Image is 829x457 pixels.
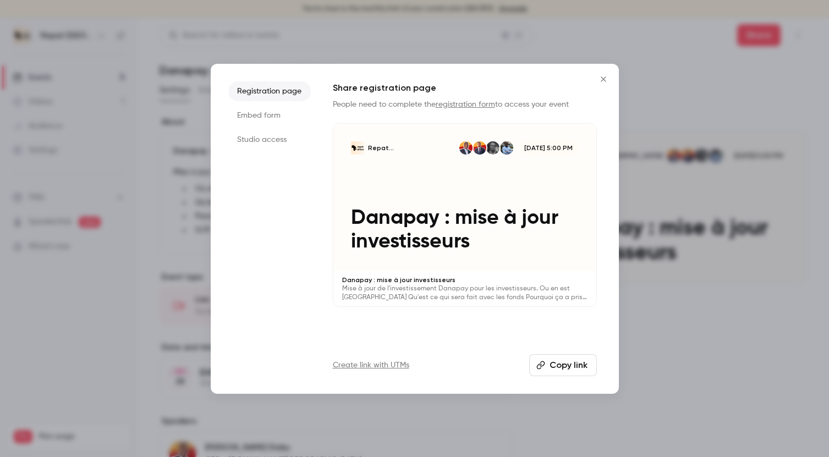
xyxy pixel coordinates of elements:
img: Moussa Dembele [486,141,499,155]
img: Danapay : mise à jour investisseurs [351,141,364,155]
a: Create link with UTMs [333,360,409,371]
a: registration form [436,101,495,108]
li: Registration page [228,81,311,101]
p: Danapay : mise à jour investisseurs [351,206,579,254]
p: Danapay : mise à jour investisseurs [342,276,588,284]
a: Danapay : mise à jour investisseursRepat [GEOGRAPHIC_DATA]Demba DembeleMoussa DembeleMounir Telka... [333,123,597,307]
h1: Share registration page [333,81,597,95]
span: [DATE] 5:00 PM [519,141,579,155]
img: Mounir Telkass [473,141,486,155]
img: Kara Diaby [459,141,473,155]
button: Close [592,68,614,90]
button: Copy link [529,354,597,376]
li: Studio access [228,130,311,150]
p: Repat [GEOGRAPHIC_DATA] [368,144,458,152]
p: People need to complete the to access your event [333,99,597,110]
li: Embed form [228,106,311,125]
p: Mise à jour de l'investissement Danapay pour les investisseurs. Ou en est [GEOGRAPHIC_DATA] Qu'es... [342,284,588,302]
img: Demba Dembele [500,141,513,155]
